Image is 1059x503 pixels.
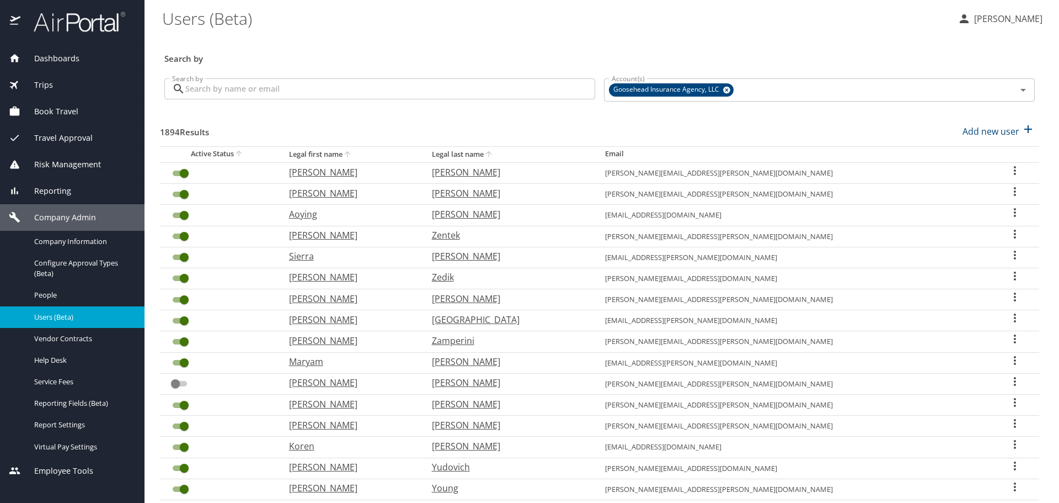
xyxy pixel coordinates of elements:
p: [PERSON_NAME] [971,12,1042,25]
td: [PERSON_NAME][EMAIL_ADDRESS][PERSON_NAME][DOMAIN_NAME] [596,226,991,247]
span: Goosehead Insurance Agency, LLC [609,84,726,96]
img: airportal-logo.png [22,11,125,33]
p: [PERSON_NAME] [432,376,583,389]
p: Young [432,481,583,495]
span: Reporting Fields (Beta) [34,398,131,409]
p: [GEOGRAPHIC_DATA] [432,313,583,326]
img: icon-airportal.png [10,11,22,33]
span: Risk Management [20,158,101,171]
td: [EMAIL_ADDRESS][PERSON_NAME][DOMAIN_NAME] [596,310,991,331]
span: People [34,290,131,300]
p: Maryam [289,355,410,368]
p: [PERSON_NAME] [432,292,583,305]
p: [PERSON_NAME] [289,187,410,200]
h1: Users (Beta) [162,1,949,35]
p: [PERSON_NAME] [289,166,410,179]
p: [PERSON_NAME] [289,481,410,495]
p: [PERSON_NAME] [289,460,410,474]
p: [PERSON_NAME] [432,355,583,368]
p: [PERSON_NAME] [289,292,410,305]
td: [PERSON_NAME][EMAIL_ADDRESS][DOMAIN_NAME] [596,268,991,289]
span: Vendor Contracts [34,333,131,344]
p: [PERSON_NAME] [289,229,410,242]
p: Sierra [289,250,410,263]
td: [PERSON_NAME][EMAIL_ADDRESS][PERSON_NAME][DOMAIN_NAME] [596,395,991,416]
span: Employee Tools [20,465,93,477]
p: [PERSON_NAME] [289,271,410,284]
p: [PERSON_NAME] [432,398,583,411]
span: Configure Approval Types (Beta) [34,258,131,279]
h3: Search by [164,46,1035,65]
span: Report Settings [34,420,131,430]
span: Book Travel [20,105,78,118]
td: [EMAIL_ADDRESS][PERSON_NAME][DOMAIN_NAME] [596,247,991,268]
h3: 1894 Results [160,119,209,139]
p: Koren [289,440,410,453]
td: [PERSON_NAME][EMAIL_ADDRESS][PERSON_NAME][DOMAIN_NAME] [596,373,991,394]
p: Zamperini [432,334,583,347]
td: [PERSON_NAME][EMAIL_ADDRESS][PERSON_NAME][DOMAIN_NAME] [596,162,991,183]
th: Legal last name [423,146,596,162]
span: Service Fees [34,377,131,387]
td: [PERSON_NAME][EMAIL_ADDRESS][DOMAIN_NAME] [596,458,991,479]
span: Trips [20,79,53,91]
p: [PERSON_NAME] [289,334,410,347]
span: Reporting [20,185,71,197]
td: [PERSON_NAME][EMAIL_ADDRESS][PERSON_NAME][DOMAIN_NAME] [596,479,991,500]
td: [PERSON_NAME][EMAIL_ADDRESS][PERSON_NAME][DOMAIN_NAME] [596,289,991,310]
td: [PERSON_NAME][EMAIL_ADDRESS][PERSON_NAME][DOMAIN_NAME] [596,331,991,352]
p: [PERSON_NAME] [289,376,410,389]
td: [PERSON_NAME][EMAIL_ADDRESS][PERSON_NAME][DOMAIN_NAME] [596,416,991,437]
p: Yudovich [432,460,583,474]
span: Help Desk [34,355,131,366]
button: [PERSON_NAME] [953,9,1047,29]
div: Goosehead Insurance Agency, LLC [609,83,734,97]
p: [PERSON_NAME] [289,313,410,326]
td: [EMAIL_ADDRESS][DOMAIN_NAME] [596,205,991,226]
span: Virtual Pay Settings [34,442,131,452]
p: [PERSON_NAME] [432,187,583,200]
button: sort [234,149,245,160]
p: [PERSON_NAME] [289,398,410,411]
th: Email [596,146,991,162]
span: Company Information [34,236,131,247]
p: [PERSON_NAME] [432,250,583,263]
button: Add new user [958,119,1039,144]
p: Zentek [432,229,583,242]
td: [EMAIL_ADDRESS][PERSON_NAME][DOMAIN_NAME] [596,352,991,373]
button: sort [343,150,354,160]
span: Travel Approval [20,132,93,144]
p: [PERSON_NAME] [289,419,410,432]
p: [PERSON_NAME] [432,208,583,221]
p: [PERSON_NAME] [432,440,583,453]
th: Legal first name [280,146,423,162]
p: Zedik [432,271,583,284]
button: Open [1015,82,1031,98]
td: [EMAIL_ADDRESS][DOMAIN_NAME] [596,437,991,458]
span: Users (Beta) [34,312,131,322]
p: Add new user [962,125,1019,138]
td: [PERSON_NAME][EMAIL_ADDRESS][PERSON_NAME][DOMAIN_NAME] [596,184,991,205]
button: sort [484,150,495,160]
p: [PERSON_NAME] [432,166,583,179]
span: Company Admin [20,211,96,224]
input: Search by name or email [185,78,595,99]
p: Aoying [289,208,410,221]
span: Dashboards [20,52,79,65]
th: Active Status [160,146,280,162]
p: [PERSON_NAME] [432,419,583,432]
